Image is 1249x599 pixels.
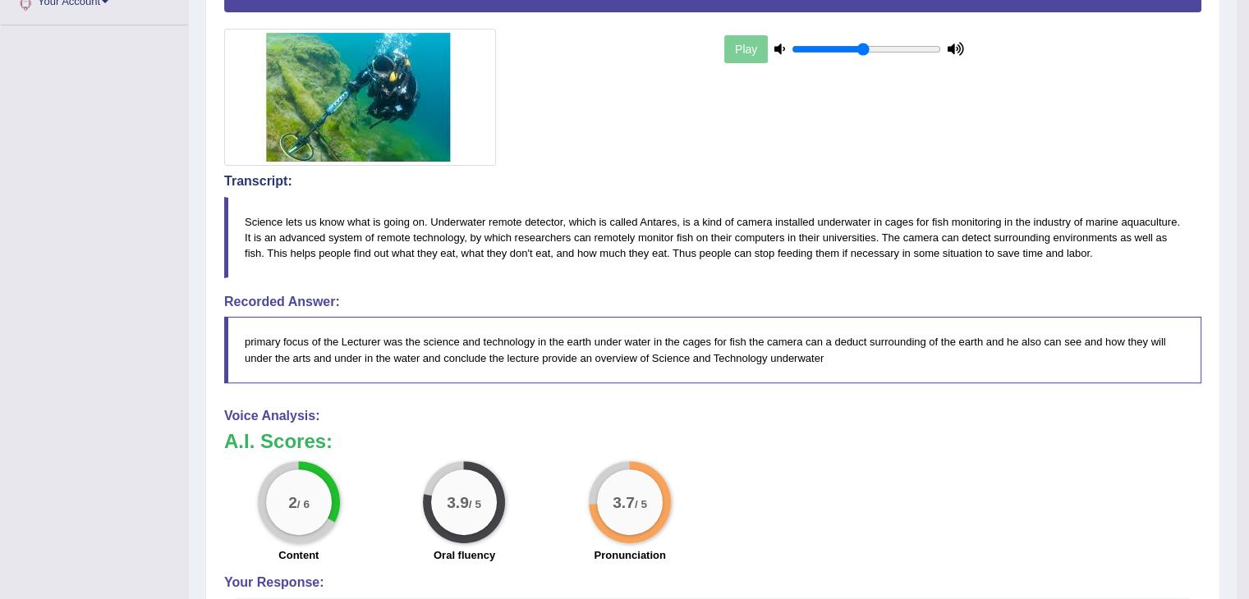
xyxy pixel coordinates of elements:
[224,575,1201,590] h4: Your Response:
[594,547,665,563] label: Pronunciation
[224,430,333,452] b: A.I. Scores:
[635,497,647,510] small: / 5
[224,317,1201,382] blockquote: primary focus of the Lecturer was the science and technology in the earth under water in the cage...
[297,497,310,510] small: / 6
[224,197,1201,278] blockquote: Science lets us know what is going on. Underwater remote detector, which is called Antares, is a ...
[224,295,1201,309] h4: Recorded Answer:
[278,547,319,563] label: Content
[448,492,470,510] big: 3.9
[224,409,1201,423] h4: Voice Analysis:
[288,492,297,510] big: 2
[224,174,1201,189] h4: Transcript:
[613,492,635,510] big: 3.7
[469,497,481,510] small: / 5
[434,547,495,563] label: Oral fluency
